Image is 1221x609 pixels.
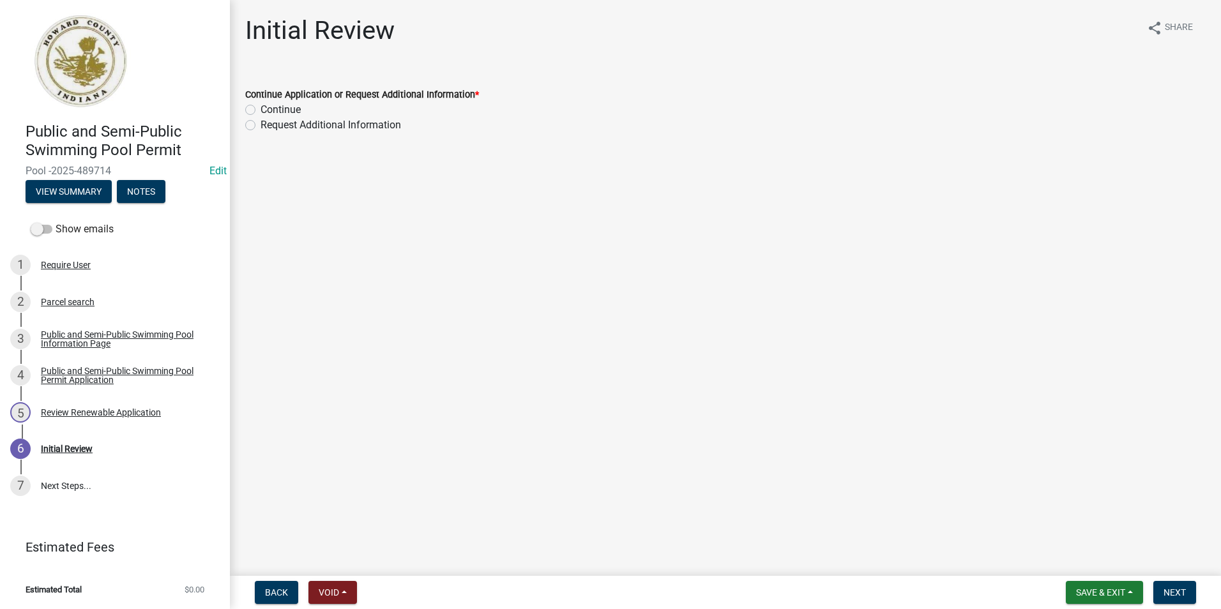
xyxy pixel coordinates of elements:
[1066,581,1143,604] button: Save & Exit
[26,165,204,177] span: Pool -2025-489714
[209,165,227,177] wm-modal-confirm: Edit Application Number
[41,444,93,453] div: Initial Review
[41,260,91,269] div: Require User
[117,180,165,203] button: Notes
[209,165,227,177] a: Edit
[31,222,114,237] label: Show emails
[245,15,395,46] h1: Initial Review
[41,330,209,348] div: Public and Semi-Public Swimming Pool Information Page
[1076,587,1125,598] span: Save & Exit
[245,91,479,100] label: Continue Application or Request Additional Information
[26,585,82,594] span: Estimated Total
[41,408,161,417] div: Review Renewable Application
[1137,15,1203,40] button: shareShare
[10,402,31,423] div: 5
[10,534,209,560] a: Estimated Fees
[1165,20,1193,36] span: Share
[26,187,112,197] wm-modal-confirm: Summary
[261,102,301,117] label: Continue
[26,123,220,160] h4: Public and Semi-Public Swimming Pool Permit
[10,255,31,275] div: 1
[255,581,298,604] button: Back
[10,476,31,496] div: 7
[10,292,31,312] div: 2
[185,585,204,594] span: $0.00
[261,117,401,133] label: Request Additional Information
[308,581,357,604] button: Void
[1147,20,1162,36] i: share
[10,365,31,386] div: 4
[117,187,165,197] wm-modal-confirm: Notes
[319,587,339,598] span: Void
[265,587,288,598] span: Back
[10,439,31,459] div: 6
[1164,587,1186,598] span: Next
[41,366,209,384] div: Public and Semi-Public Swimming Pool Permit Application
[10,329,31,349] div: 3
[1153,581,1196,604] button: Next
[26,13,135,109] img: Howard County, Indiana
[41,297,95,306] div: Parcel search
[26,180,112,203] button: View Summary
